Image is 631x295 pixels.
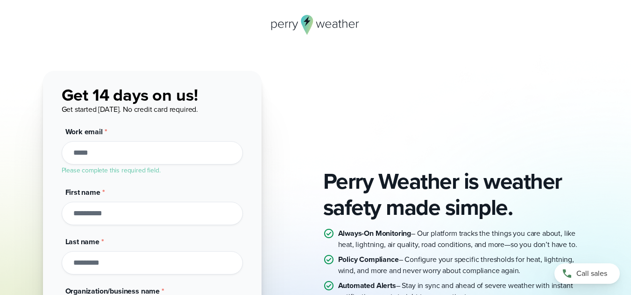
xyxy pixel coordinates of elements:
span: Call sales [576,268,607,279]
p: – Configure your specific thresholds for heat, lightning, wind, and more and never worry about co... [338,254,588,276]
span: First name [65,187,100,198]
span: Get started [DATE]. No credit card required. [62,104,199,115]
label: Please complete this required field. [62,165,161,175]
strong: Always-On Monitoring [338,228,411,239]
strong: Automated Alerts [338,280,396,291]
strong: Policy Compliance [338,254,399,265]
h2: Perry Weather is weather safety made simple. [323,168,588,220]
span: Get 14 days on us! [62,82,198,107]
span: Last name [65,236,99,247]
span: Work email [65,126,103,137]
p: – Our platform tracks the things you care about, like heat, lightning, air quality, road conditio... [338,228,588,250]
a: Call sales [554,263,620,284]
